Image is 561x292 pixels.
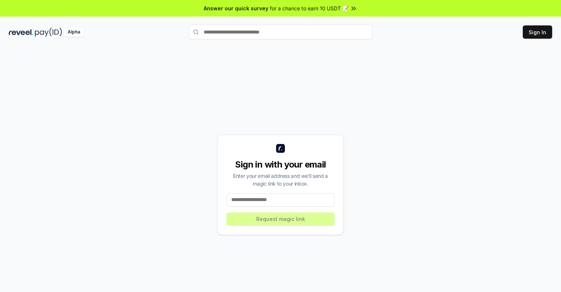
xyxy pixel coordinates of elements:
[226,159,335,170] div: Sign in with your email
[226,172,335,187] div: Enter your email address and we’ll send a magic link to your inbox.
[523,25,552,39] button: Sign In
[270,4,349,12] span: for a chance to earn 10 USDT 📝
[9,28,33,37] img: reveel_dark
[35,28,62,37] img: pay_id
[64,28,84,37] div: Alpha
[204,4,268,12] span: Answer our quick survey
[276,144,285,153] img: logo_small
